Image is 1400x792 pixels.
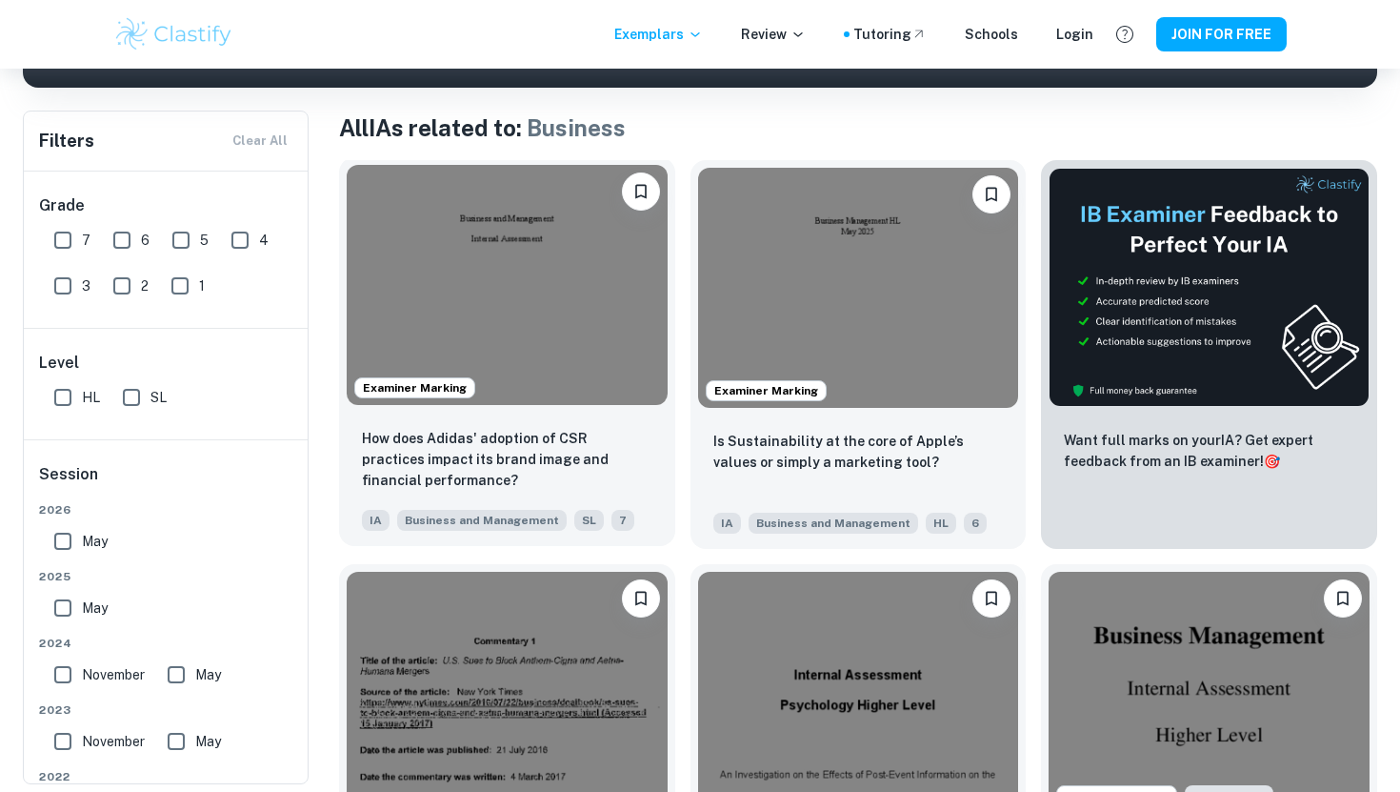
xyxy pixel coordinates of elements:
[259,230,269,251] span: 4
[362,428,652,491] p: How does Adidas' adoption of CSR practices impact its brand image and financial performance?
[39,463,294,501] h6: Session
[347,165,668,405] img: Business and Management IA example thumbnail: How does Adidas' adoption of CSR practic
[339,111,1377,145] h1: All IAs related to:
[82,664,145,685] span: November
[39,501,294,518] span: 2026
[150,387,167,408] span: SL
[574,510,604,531] span: SL
[1049,168,1370,407] img: Thumbnail
[622,173,660,211] button: Please log in to bookmark exemplars
[339,160,675,549] a: Examiner MarkingPlease log in to bookmark exemplarsHow does Adidas' adoption of CSR practices imp...
[1264,454,1280,469] span: 🎯
[926,513,956,534] span: HL
[698,168,1019,408] img: Business and Management IA example thumbnail: Is Sustainability at the core of Apple’s
[141,275,149,296] span: 2
[1056,24,1093,45] a: Login
[964,513,987,534] span: 6
[82,230,90,251] span: 7
[141,230,150,251] span: 6
[39,194,294,217] h6: Grade
[1064,430,1354,472] p: Want full marks on your IA ? Get expert feedback from an IB examiner!
[527,114,626,141] span: Business
[39,128,94,154] h6: Filters
[199,275,205,296] span: 1
[690,160,1027,549] a: Examiner MarkingPlease log in to bookmark exemplarsIs Sustainability at the core of Apple’s value...
[113,15,234,53] img: Clastify logo
[1324,579,1362,618] button: Please log in to bookmark exemplars
[713,513,741,534] span: IA
[622,579,660,618] button: Please log in to bookmark exemplars
[195,664,221,685] span: May
[713,431,1004,473] p: Is Sustainability at the core of Apple’s values or simply a marketing tool?
[195,731,221,752] span: May
[749,513,918,534] span: Business and Management
[397,510,567,531] span: Business and Management
[39,701,294,719] span: 2023
[1041,160,1377,549] a: ThumbnailWant full marks on yourIA? Get expert feedback from an IB examiner!
[965,24,1018,45] a: Schools
[614,24,703,45] p: Exemplars
[972,175,1010,213] button: Please log in to bookmark exemplars
[200,230,209,251] span: 5
[39,768,294,785] span: 2022
[741,24,806,45] p: Review
[82,731,145,752] span: November
[362,510,390,531] span: IA
[82,387,100,408] span: HL
[972,579,1010,618] button: Please log in to bookmark exemplars
[611,510,634,531] span: 7
[82,531,108,552] span: May
[39,352,294,375] h6: Level
[82,598,108,619] span: May
[853,24,927,45] a: Tutoring
[39,568,294,585] span: 2025
[355,379,474,396] span: Examiner Marking
[707,382,826,399] span: Examiner Marking
[82,275,90,296] span: 3
[1156,17,1287,51] button: JOIN FOR FREE
[1109,18,1141,51] button: Help and Feedback
[39,635,294,652] span: 2024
